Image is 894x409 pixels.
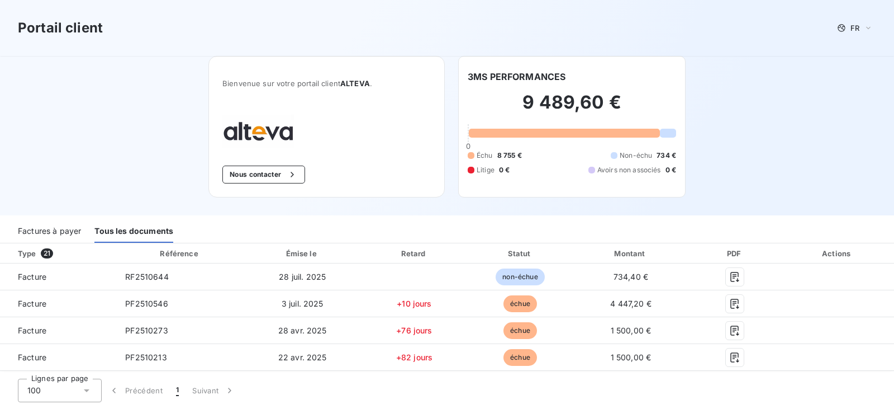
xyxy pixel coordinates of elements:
[691,248,778,259] div: PDF
[160,249,198,258] div: Référence
[397,299,431,308] span: +10 jours
[503,295,537,312] span: échue
[503,322,537,339] span: échue
[783,248,892,259] div: Actions
[11,248,114,259] div: Type
[477,165,494,175] span: Litige
[9,352,107,363] span: Facture
[125,352,167,362] span: PF2510213
[850,23,859,32] span: FR
[597,165,661,175] span: Avoirs non associés
[94,219,173,243] div: Tous les documents
[102,379,169,402] button: Précédent
[396,352,432,362] span: +82 jours
[620,151,652,161] span: Non-échu
[611,326,652,335] span: 1 500,00 €
[278,326,327,335] span: 28 avr. 2025
[497,151,522,161] span: 8 755 €
[363,248,466,259] div: Retard
[575,248,687,259] div: Montant
[279,272,326,281] span: 28 juil. 2025
[125,272,168,281] span: RF2510644
[18,18,103,38] h3: Portail client
[125,326,168,335] span: PF2510273
[468,91,676,125] h2: 9 489,60 €
[9,325,107,336] span: Facture
[9,271,107,283] span: Facture
[340,79,370,88] span: ALTEVA
[27,385,41,396] span: 100
[41,248,53,258] span: 21
[611,352,652,362] span: 1 500,00 €
[396,326,432,335] span: +76 jours
[176,385,179,396] span: 1
[468,70,565,83] h6: 3MS PERFORMANCES
[665,165,676,175] span: 0 €
[169,379,186,402] button: 1
[18,219,81,243] div: Factures à payer
[610,299,652,308] span: 4 447,20 €
[499,165,510,175] span: 0 €
[9,298,107,309] span: Facture
[222,115,294,148] img: Company logo
[496,269,544,285] span: non-échue
[657,151,676,161] span: 734 €
[614,272,648,281] span: 734,40 €
[246,248,359,259] div: Émise le
[466,142,470,151] span: 0
[186,379,242,402] button: Suivant
[470,248,570,259] div: Statut
[503,349,537,366] span: échue
[222,166,305,184] button: Nous contacter
[477,151,493,161] span: Échu
[125,299,168,308] span: PF2510546
[222,79,431,88] span: Bienvenue sur votre portail client .
[278,352,327,362] span: 22 avr. 2025
[282,299,324,308] span: 3 juil. 2025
